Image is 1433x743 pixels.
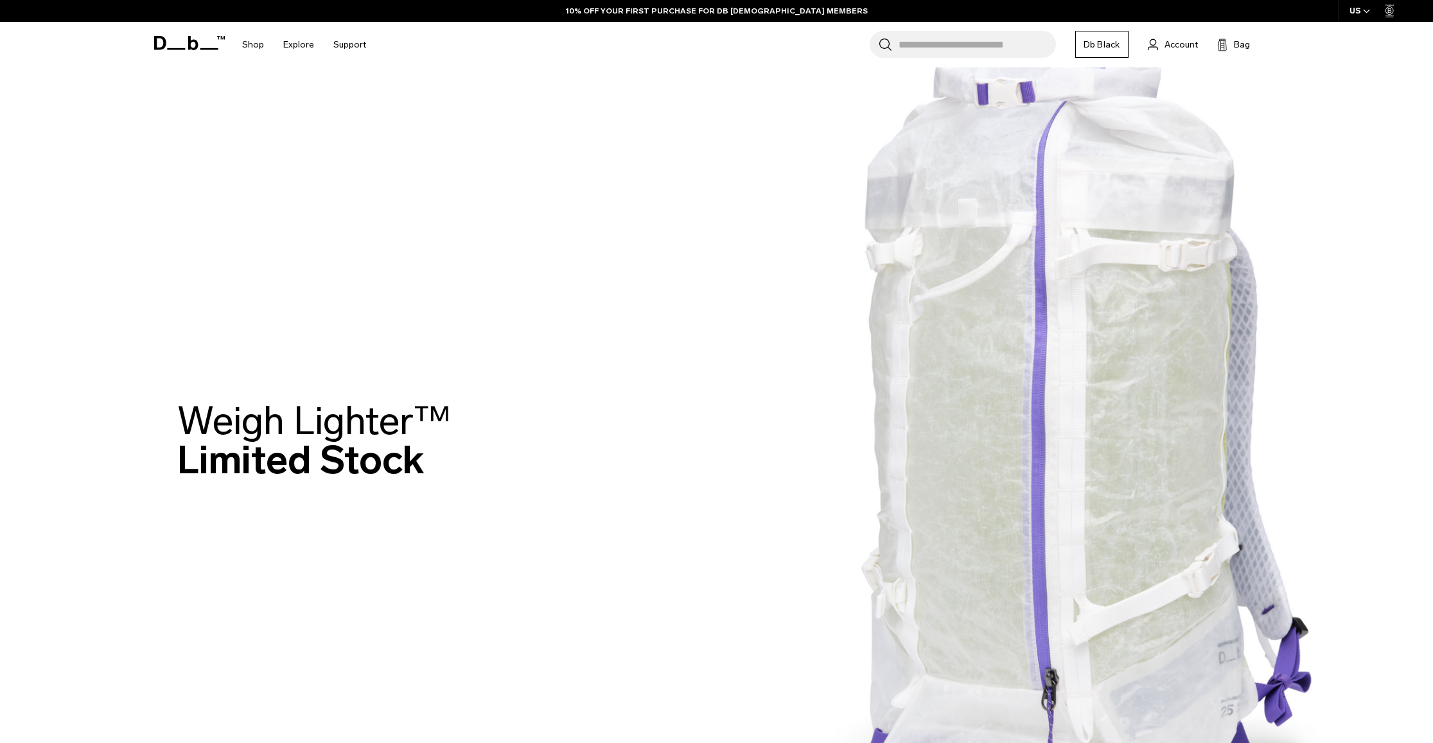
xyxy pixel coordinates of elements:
a: Shop [242,22,264,67]
a: 10% OFF YOUR FIRST PURCHASE FOR DB [DEMOGRAPHIC_DATA] MEMBERS [566,5,868,17]
h2: Limited Stock [177,401,451,480]
span: Bag [1234,38,1250,51]
a: Db Black [1075,31,1129,58]
span: Weigh Lighter™ [177,398,451,444]
a: Account [1148,37,1198,52]
nav: Main Navigation [233,22,376,67]
a: Support [333,22,366,67]
span: Account [1165,38,1198,51]
a: Explore [283,22,314,67]
button: Bag [1217,37,1250,52]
